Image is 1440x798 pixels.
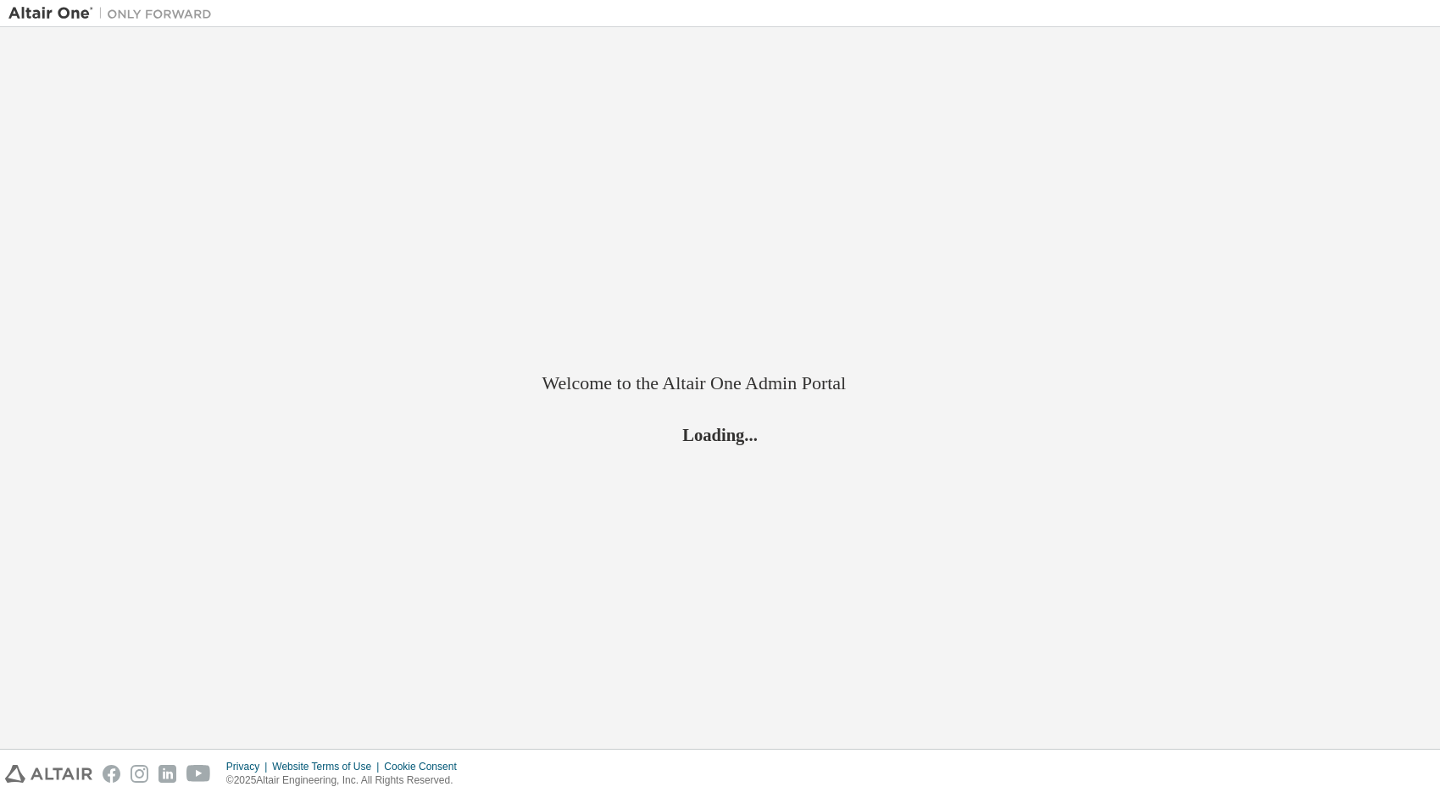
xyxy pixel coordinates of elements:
[226,773,467,788] p: © 2025 Altair Engineering, Inc. All Rights Reserved.
[272,760,384,773] div: Website Terms of Use
[542,371,898,395] h2: Welcome to the Altair One Admin Portal
[158,765,176,783] img: linkedin.svg
[226,760,272,773] div: Privacy
[8,5,220,22] img: Altair One
[103,765,120,783] img: facebook.svg
[131,765,148,783] img: instagram.svg
[542,423,898,445] h2: Loading...
[186,765,211,783] img: youtube.svg
[5,765,92,783] img: altair_logo.svg
[384,760,466,773] div: Cookie Consent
